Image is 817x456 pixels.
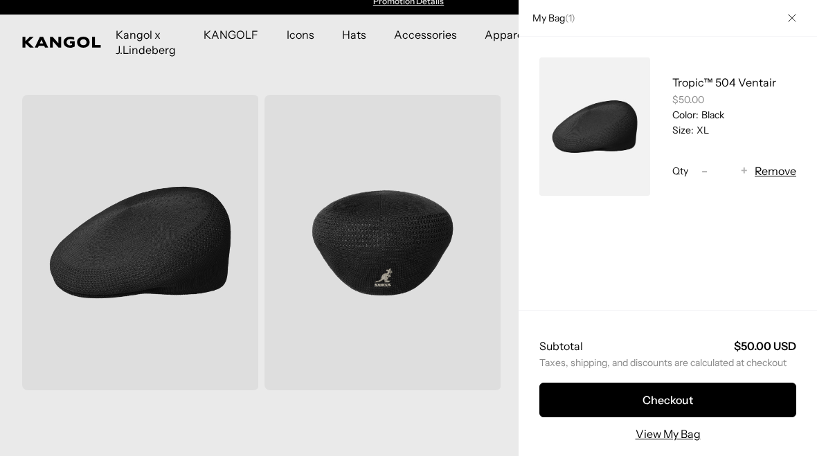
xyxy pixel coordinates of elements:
dt: Color: [672,109,699,121]
button: Remove Tropic™ 504 Ventair - Black / XL [755,163,796,179]
button: Checkout [539,383,796,417]
button: - [694,163,715,179]
div: $50.00 [672,93,796,106]
dd: Black [699,109,724,121]
strong: $50.00 USD [734,339,796,353]
input: Quantity for Tropic™ 504 Ventair [715,163,734,179]
small: Taxes, shipping, and discounts are calculated at checkout [539,356,796,369]
span: Qty [672,165,688,177]
dt: Size: [672,124,694,136]
a: Tropic™ 504 Ventair [672,75,776,89]
span: 1 [568,12,571,24]
span: ( ) [565,12,575,24]
span: - [701,162,708,181]
h2: My Bag [526,12,575,24]
h2: Subtotal [539,338,583,354]
span: + [741,162,748,181]
button: + [734,163,755,179]
dd: XL [694,124,709,136]
a: View My Bag [636,426,701,442]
